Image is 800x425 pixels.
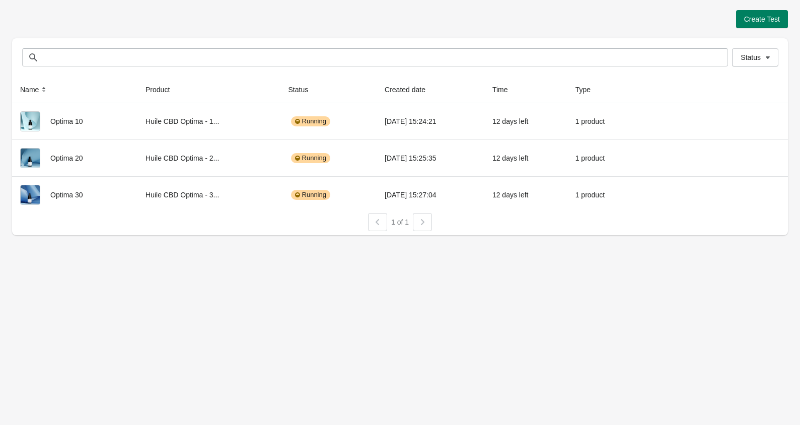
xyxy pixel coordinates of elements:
[575,185,632,205] div: 1 product
[385,111,476,131] div: [DATE] 15:24:21
[381,81,440,99] button: Created date
[291,153,330,163] div: Running
[488,81,522,99] button: Time
[146,148,272,168] div: Huile CBD Optima - 2...
[146,111,272,131] div: Huile CBD Optima - 1...
[741,53,761,61] span: Status
[492,111,559,131] div: 12 days left
[291,116,330,126] div: Running
[391,218,409,226] span: 1 of 1
[50,191,83,199] span: Optima 30
[575,111,632,131] div: 1 product
[571,81,605,99] button: Type
[385,148,476,168] div: [DATE] 15:25:35
[50,117,83,125] span: Optima 10
[10,385,42,415] iframe: chat widget
[736,10,788,28] button: Create Test
[284,81,323,99] button: Status
[50,154,83,162] span: Optima 20
[732,48,778,66] button: Status
[141,81,184,99] button: Product
[492,185,559,205] div: 12 days left
[744,15,780,23] span: Create Test
[16,81,53,99] button: Name
[385,185,476,205] div: [DATE] 15:27:04
[291,190,330,200] div: Running
[575,148,632,168] div: 1 product
[492,148,559,168] div: 12 days left
[146,185,272,205] div: Huile CBD Optima - 3...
